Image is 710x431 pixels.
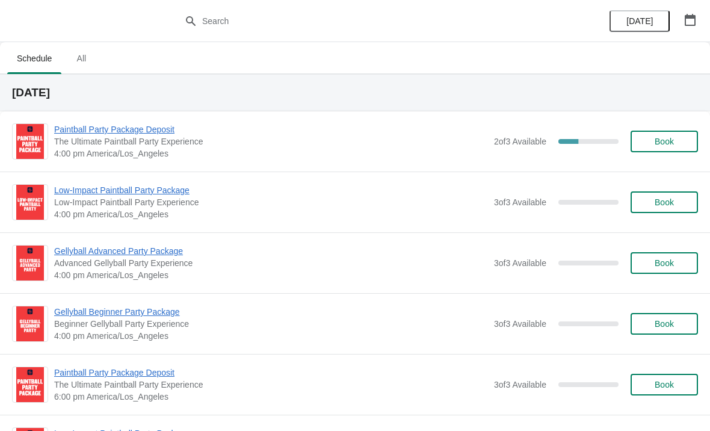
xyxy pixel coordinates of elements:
[494,137,546,146] span: 2 of 3 Available
[12,87,698,99] h2: [DATE]
[610,10,670,32] button: [DATE]
[655,319,674,329] span: Book
[54,367,488,379] span: Paintball Party Package Deposit
[202,10,532,32] input: Search
[54,245,488,257] span: Gellyball Advanced Party Package
[631,313,698,335] button: Book
[494,380,546,389] span: 3 of 3 Available
[54,318,488,330] span: Beginner Gellyball Party Experience
[54,306,488,318] span: Gellyball Beginner Party Package
[54,208,488,220] span: 4:00 pm America/Los_Angeles
[655,197,674,207] span: Book
[54,184,488,196] span: Low-Impact Paintball Party Package
[16,124,44,159] img: Paintball Party Package Deposit | The Ultimate Paintball Party Experience | 4:00 pm America/Los_A...
[626,16,653,26] span: [DATE]
[494,258,546,268] span: 3 of 3 Available
[16,367,44,402] img: Paintball Party Package Deposit | The Ultimate Paintball Party Experience | 6:00 pm America/Los_A...
[631,252,698,274] button: Book
[494,197,546,207] span: 3 of 3 Available
[631,374,698,395] button: Book
[655,137,674,146] span: Book
[54,196,488,208] span: Low-Impact Paintball Party Experience
[494,319,546,329] span: 3 of 3 Available
[7,48,61,69] span: Schedule
[54,269,488,281] span: 4:00 pm America/Los_Angeles
[54,257,488,269] span: Advanced Gellyball Party Experience
[16,185,44,220] img: Low-Impact Paintball Party Package | Low-Impact Paintball Party Experience | 4:00 pm America/Los_...
[655,380,674,389] span: Book
[631,131,698,152] button: Book
[66,48,96,69] span: All
[16,306,44,341] img: Gellyball Beginner Party Package | Beginner Gellyball Party Experience | 4:00 pm America/Los_Angeles
[54,135,488,147] span: The Ultimate Paintball Party Experience
[16,246,44,281] img: Gellyball Advanced Party Package | Advanced Gellyball Party Experience | 4:00 pm America/Los_Angeles
[54,391,488,403] span: 6:00 pm America/Los_Angeles
[54,147,488,160] span: 4:00 pm America/Los_Angeles
[631,191,698,213] button: Book
[54,123,488,135] span: Paintball Party Package Deposit
[54,379,488,391] span: The Ultimate Paintball Party Experience
[655,258,674,268] span: Book
[54,330,488,342] span: 4:00 pm America/Los_Angeles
